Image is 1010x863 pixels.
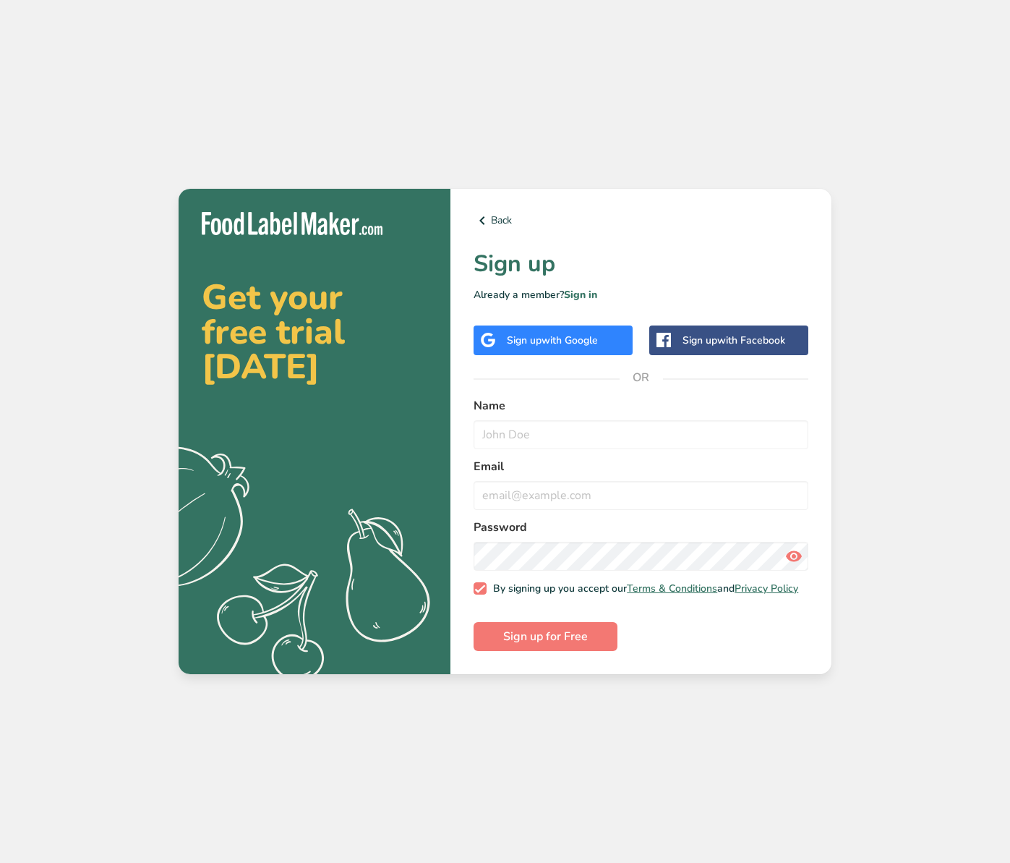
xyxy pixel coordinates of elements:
input: email@example.com [474,481,808,510]
label: Name [474,397,808,415]
h1: Sign up [474,247,808,281]
span: with Google [542,333,598,347]
a: Sign in [564,288,597,302]
span: OR [620,356,663,399]
input: John Doe [474,420,808,449]
a: Privacy Policy [735,582,798,595]
p: Already a member? [474,287,808,302]
span: By signing up you accept our and [487,582,799,595]
span: Sign up for Free [503,628,588,645]
img: Food Label Maker [202,212,382,236]
label: Password [474,519,808,536]
div: Sign up [507,333,598,348]
div: Sign up [682,333,785,348]
span: with Facebook [717,333,785,347]
h2: Get your free trial [DATE] [202,280,427,384]
a: Back [474,212,808,229]
label: Email [474,458,808,475]
button: Sign up for Free [474,622,617,651]
a: Terms & Conditions [627,582,717,595]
